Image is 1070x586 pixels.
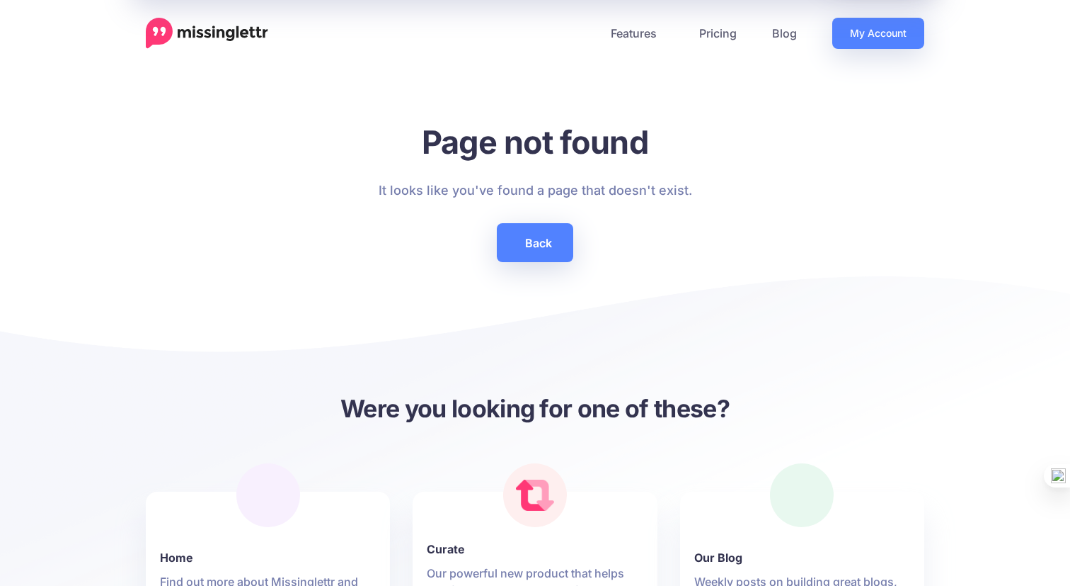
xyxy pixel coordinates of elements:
[160,549,376,566] b: Home
[379,123,692,162] h1: Page not found
[1051,468,1066,483] img: one_i.png
[516,480,554,511] img: curate.png
[681,18,754,49] a: Pricing
[832,18,924,49] a: My Account
[593,18,681,49] a: Features
[497,223,573,262] a: Back
[754,18,815,49] a: Blog
[379,179,692,202] p: It looks like you've found a page that doesn't exist.
[427,541,643,558] b: Curate
[694,549,910,566] b: Our Blog
[146,393,924,424] h3: Were you looking for one of these?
